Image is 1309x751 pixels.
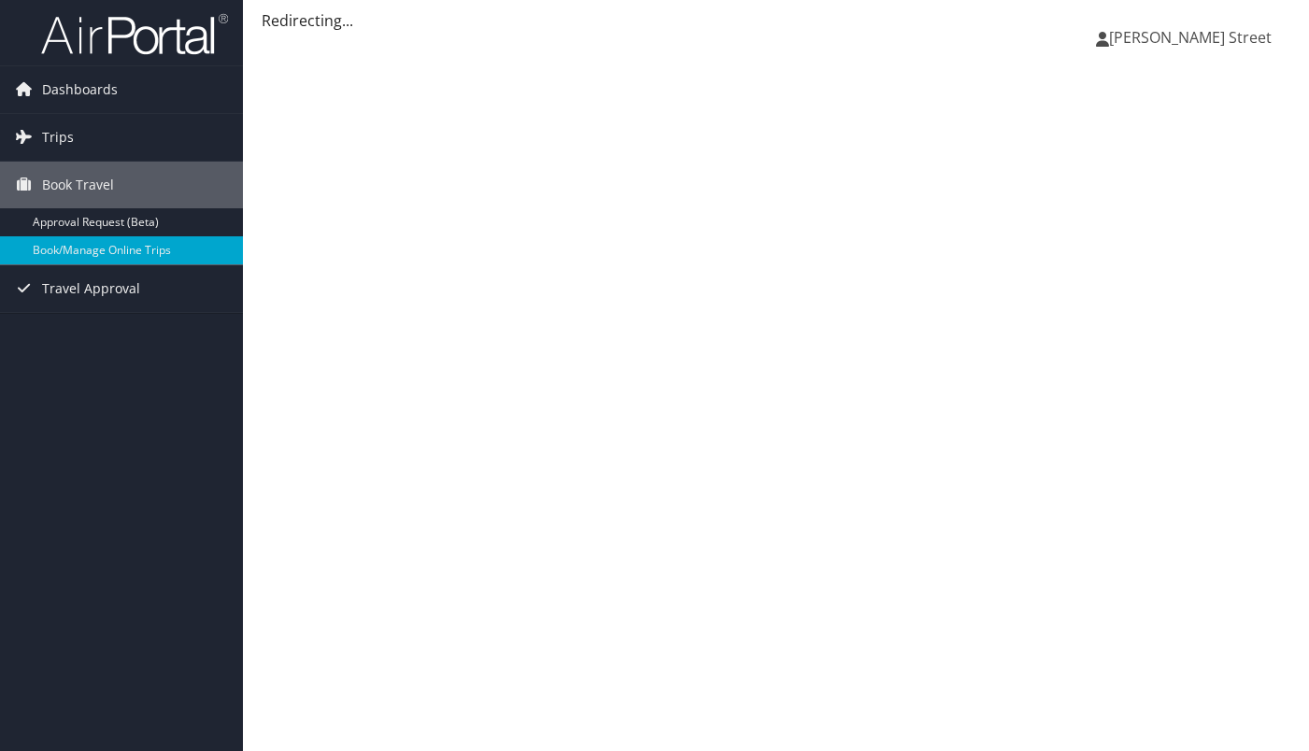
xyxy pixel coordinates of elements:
span: Book Travel [42,162,114,208]
span: [PERSON_NAME] Street [1109,27,1272,48]
img: airportal-logo.png [41,12,228,56]
a: [PERSON_NAME] Street [1096,9,1290,65]
span: Dashboards [42,66,118,113]
div: Redirecting... [262,9,1290,32]
span: Trips [42,114,74,161]
span: Travel Approval [42,265,140,312]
